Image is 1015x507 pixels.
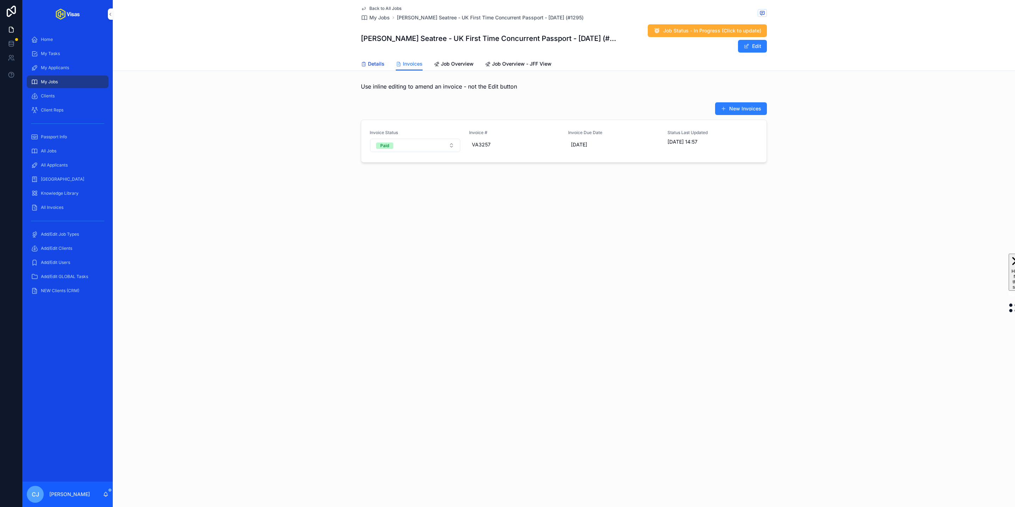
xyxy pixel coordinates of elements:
span: Add/Edit Users [41,260,70,265]
span: Invoice # [469,130,560,135]
a: My Jobs [27,76,109,88]
span: NEW Clients (CRM) [41,288,79,294]
a: Passport Info [27,131,109,143]
span: Invoice Due Date [568,130,659,135]
div: scrollable content [23,28,113,306]
button: New Invoices [715,102,767,115]
a: Add/Edit Job Types [27,228,109,241]
span: [GEOGRAPHIC_DATA] [41,176,84,182]
span: My Jobs [369,14,390,21]
a: My Applicants [27,61,109,74]
a: Add/Edit GLOBAL Tasks [27,270,109,283]
a: Details [361,58,385,72]
a: All Invoices [27,201,109,214]
a: Invoice StatusSelect ButtonInvoice #VA3257Invoice Due Date[DATE]Status Last Updated[DATE] 14:57 [361,120,767,162]
a: Invoices [396,58,423,71]
span: Back to All Jobs [369,6,401,11]
p: [PERSON_NAME] [49,491,90,498]
a: All Applicants [27,159,109,171]
span: My Applicants [41,65,69,71]
a: Client Reps [27,104,109,116]
span: Clients [41,93,55,99]
span: Job Overview - JFF View [492,60,552,67]
img: App logo [56,8,80,20]
span: [DATE] 14:57 [668,138,758,145]
span: Details [368,60,385,67]
span: Add/Edit Clients [41,246,72,251]
span: Knowledge Library [41,191,79,196]
h1: [PERSON_NAME] Seatree - UK First Time Concurrent Passport - [DATE] (#1295) [361,34,617,43]
span: Job Status - In Progress (Click to update) [663,27,761,34]
button: Job Status - In Progress (Click to update) [648,24,767,37]
span: All Jobs [41,148,56,154]
a: NEW Clients (CRM) [27,284,109,297]
span: Status Last Updated [668,130,758,135]
span: Passport Info [41,134,67,140]
span: All Applicants [41,162,68,168]
span: Job Overview [441,60,474,67]
span: Home [41,37,53,42]
span: Client Reps [41,107,63,113]
span: VA3257 [472,141,557,148]
a: Clients [27,90,109,102]
a: [GEOGRAPHIC_DATA] [27,173,109,186]
div: Paid [380,143,389,149]
a: Add/Edit Clients [27,242,109,255]
a: Add/Edit Users [27,256,109,269]
button: Select Button [370,139,460,152]
span: My Jobs [41,79,58,85]
button: Edit [738,40,767,53]
a: Job Overview - JFF View [485,58,552,72]
a: My Jobs [361,14,390,21]
a: Knowledge Library [27,187,109,200]
a: All Jobs [27,145,109,157]
a: My Tasks [27,47,109,60]
a: Job Overview [434,58,474,72]
span: Add/Edit GLOBAL Tasks [41,274,88,279]
a: Home [27,33,109,46]
span: [DATE] [571,141,656,148]
span: My Tasks [41,51,60,56]
span: Use inline editing to amend an invoice - not the Edit button [361,82,517,91]
span: Invoice Status [370,130,461,135]
span: Invoices [403,60,423,67]
span: All Invoices [41,205,63,210]
span: Add/Edit Job Types [41,231,79,237]
a: [PERSON_NAME] Seatree - UK First Time Concurrent Passport - [DATE] (#1295) [397,14,584,21]
a: Back to All Jobs [361,6,401,11]
span: CJ [32,490,39,499]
